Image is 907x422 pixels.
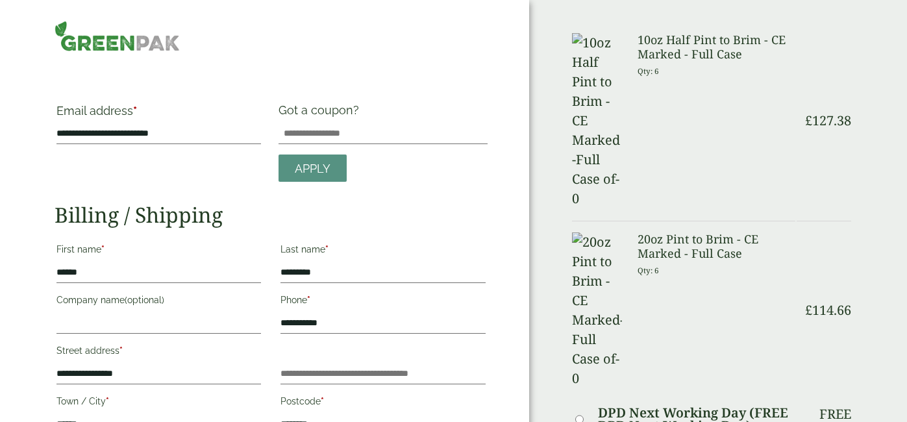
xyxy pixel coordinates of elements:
[55,203,488,227] h2: Billing / Shipping
[280,291,486,313] label: Phone
[638,33,795,61] h3: 10oz Half Pint to Brim - CE Marked - Full Case
[805,301,851,319] bdi: 114.66
[280,240,486,262] label: Last name
[56,392,262,414] label: Town / City
[55,21,180,51] img: GreenPak Supplies
[125,295,164,305] span: (optional)
[295,162,330,176] span: Apply
[307,295,310,305] abbr: required
[56,341,262,364] label: Street address
[279,155,347,182] a: Apply
[638,232,795,260] h3: 20oz Pint to Brim - CE Marked - Full Case
[56,105,262,123] label: Email address
[279,103,364,123] label: Got a coupon?
[56,291,262,313] label: Company name
[805,112,812,129] span: £
[321,396,324,406] abbr: required
[106,396,109,406] abbr: required
[572,232,622,388] img: 20oz Pint to Brim - CE Marked-Full Case of-0
[133,104,137,118] abbr: required
[819,406,851,422] p: Free
[805,301,812,319] span: £
[638,66,659,76] small: Qty: 6
[572,33,622,208] img: 10oz Half Pint to Brim - CE Marked -Full Case of-0
[119,345,123,356] abbr: required
[805,112,851,129] bdi: 127.38
[101,244,105,254] abbr: required
[56,240,262,262] label: First name
[280,392,486,414] label: Postcode
[325,244,329,254] abbr: required
[638,266,659,275] small: Qty: 6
